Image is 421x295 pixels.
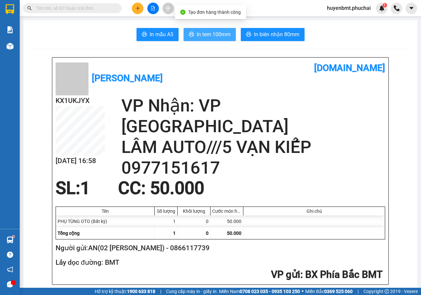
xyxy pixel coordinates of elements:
span: 0 [206,231,209,236]
span: 1 [80,178,90,198]
input: Tìm tên, số ĐT hoặc mã đơn [36,5,114,12]
button: printerIn mẫu A5 [136,28,179,41]
div: CC : 50.000 [114,178,208,198]
span: Hỗ trợ kỹ thuật: [95,288,155,295]
h2: Lấy dọc đường: BMT [56,257,383,268]
b: [DOMAIN_NAME] [314,62,385,73]
span: ⚪️ [302,290,304,293]
span: huyenbmt.phuchai [322,4,376,12]
img: logo-vxr [6,4,14,14]
img: warehouse-icon [7,236,13,243]
span: Tạo đơn hàng thành công [188,10,241,15]
span: copyright [384,289,389,294]
strong: 0369 525 060 [324,289,353,294]
h2: : BX Phía Bắc BMT [56,268,383,282]
h2: VP Nhận: VP [GEOGRAPHIC_DATA] [121,95,385,137]
span: printer [142,32,147,38]
button: aim [162,3,174,14]
img: warehouse-icon [7,43,13,50]
h2: KX1UKJYX [56,95,105,106]
span: 50.000 [227,231,241,236]
div: Cước món hàng [212,209,241,214]
button: file-add [147,3,159,14]
img: phone-icon [394,5,400,11]
div: PHỤ TÙNG OTO (Bất kỳ) [56,215,155,227]
span: Cung cấp máy in - giấy in: [166,288,217,295]
div: 0 [178,215,210,227]
button: caret-down [406,3,417,14]
span: caret-down [409,5,414,11]
span: 1 [173,231,176,236]
span: printer [246,32,251,38]
span: check-circle [180,10,186,15]
img: solution-icon [7,26,13,33]
span: 1 [384,3,386,8]
span: message [7,281,13,287]
sup: 1 [12,235,14,237]
h2: [DATE] 16:58 [56,156,105,166]
span: SL: [56,178,80,198]
span: | [358,288,359,295]
span: In tem 100mm [197,30,231,38]
div: Ghi chú [245,209,383,214]
span: | [160,288,161,295]
span: In biên nhận 80mm [254,30,299,38]
span: question-circle [7,252,13,258]
span: aim [166,6,170,11]
b: [PERSON_NAME] [92,73,163,84]
div: Số lượng [156,209,176,214]
strong: 1900 633 818 [127,289,155,294]
div: 50.000 [210,215,243,227]
div: Khối lượng [179,209,209,214]
img: icon-new-feature [379,5,385,11]
div: 1 [155,215,178,227]
span: In mẫu A5 [150,30,173,38]
h2: Người gửi: AN(02 [PERSON_NAME]) - 0866117739 [56,243,383,254]
button: printerIn biên nhận 80mm [241,28,305,41]
span: plus [136,6,140,11]
span: file-add [151,6,155,11]
div: Tên [58,209,153,214]
button: plus [132,3,143,14]
h2: LÂM AUTO///5 VẠN KIẾP [121,137,385,158]
span: VP gửi [271,269,300,280]
span: notification [7,266,13,273]
sup: 1 [383,3,387,8]
span: Tổng cộng [58,231,80,236]
h2: 0977151617 [121,158,385,178]
span: Miền Nam [219,288,300,295]
span: search [27,6,32,11]
span: printer [189,32,194,38]
strong: 0708 023 035 - 0935 103 250 [240,289,300,294]
button: printerIn tem 100mm [184,28,236,41]
span: Miền Bắc [305,288,353,295]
